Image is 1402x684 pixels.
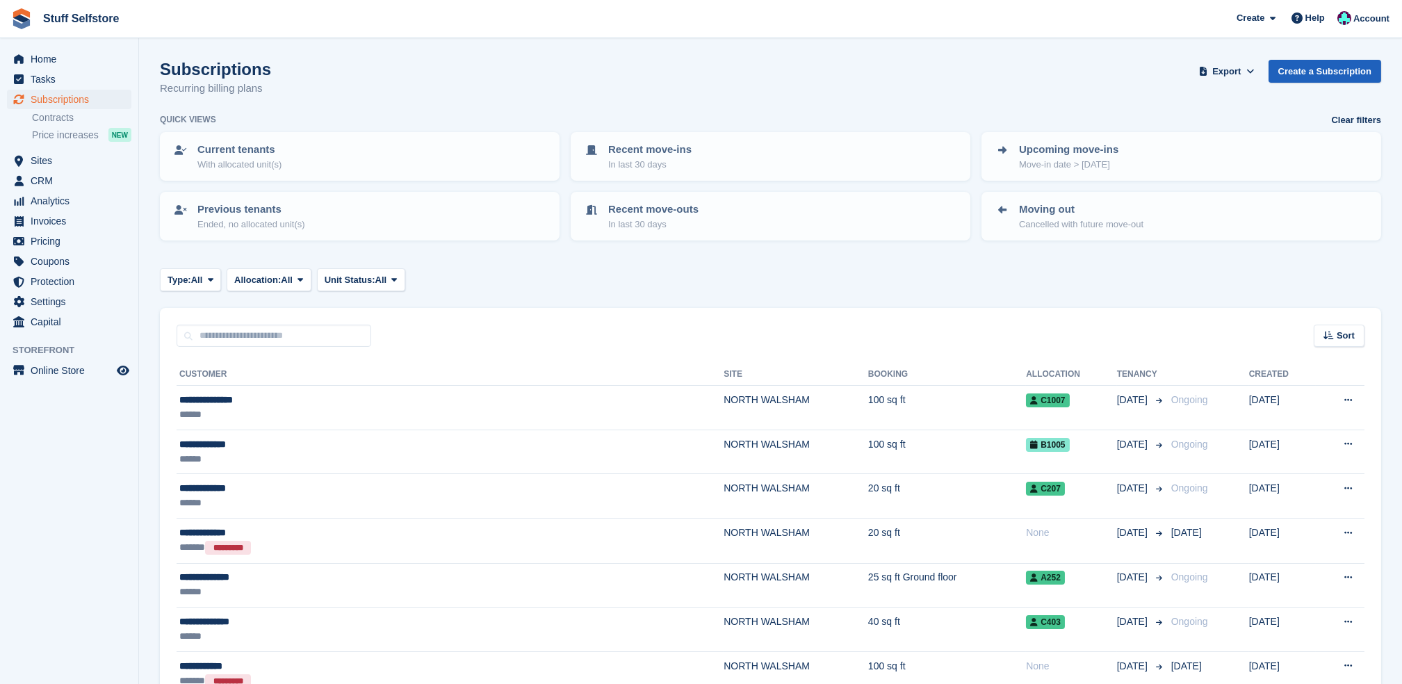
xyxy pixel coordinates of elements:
[108,128,131,142] div: NEW
[325,273,375,287] span: Unit Status:
[724,563,868,608] td: NORTH WALSHAM
[160,113,216,126] h6: Quick views
[724,608,868,652] td: NORTH WALSHAM
[868,563,1026,608] td: 25 sq ft Ground floor
[31,211,114,231] span: Invoices
[31,90,114,109] span: Subscriptions
[1026,482,1065,496] span: C207
[31,70,114,89] span: Tasks
[7,191,131,211] a: menu
[1196,60,1257,83] button: Export
[32,111,131,124] a: Contracts
[1331,113,1381,127] a: Clear filters
[31,312,114,332] span: Capital
[1117,481,1150,496] span: [DATE]
[31,191,114,211] span: Analytics
[1019,202,1143,218] p: Moving out
[1305,11,1325,25] span: Help
[160,60,271,79] h1: Subscriptions
[1171,616,1208,627] span: Ongoing
[197,202,305,218] p: Previous tenants
[1171,482,1208,494] span: Ongoing
[7,211,131,231] a: menu
[161,133,558,179] a: Current tenants With allocated unit(s)
[31,231,114,251] span: Pricing
[1117,437,1150,452] span: [DATE]
[868,608,1026,652] td: 40 sq ft
[1117,364,1166,386] th: Tenancy
[1117,526,1150,540] span: [DATE]
[572,133,969,179] a: Recent move-ins In last 30 days
[234,273,281,287] span: Allocation:
[1249,518,1316,563] td: [DATE]
[724,518,868,563] td: NORTH WALSHAM
[868,474,1026,519] td: 20 sq ft
[168,273,191,287] span: Type:
[1117,614,1150,629] span: [DATE]
[32,127,131,142] a: Price increases NEW
[1026,571,1065,585] span: A252
[1026,393,1069,407] span: C1007
[868,364,1026,386] th: Booking
[724,430,868,474] td: NORTH WALSHAM
[1249,430,1316,474] td: [DATE]
[7,312,131,332] a: menu
[31,171,114,190] span: CRM
[31,292,114,311] span: Settings
[724,364,868,386] th: Site
[608,202,699,218] p: Recent move-outs
[7,252,131,271] a: menu
[724,386,868,430] td: NORTH WALSHAM
[31,252,114,271] span: Coupons
[608,218,699,231] p: In last 30 days
[724,474,868,519] td: NORTH WALSHAM
[1117,570,1150,585] span: [DATE]
[13,343,138,357] span: Storefront
[31,49,114,69] span: Home
[1337,11,1351,25] img: Simon Gardner
[115,362,131,379] a: Preview store
[1249,386,1316,430] td: [DATE]
[7,231,131,251] a: menu
[608,158,692,172] p: In last 30 days
[38,7,124,30] a: Stuff Selfstore
[1171,571,1208,583] span: Ongoing
[32,129,99,142] span: Price increases
[868,430,1026,474] td: 100 sq ft
[1249,474,1316,519] td: [DATE]
[1117,393,1150,407] span: [DATE]
[1249,364,1316,386] th: Created
[1026,526,1117,540] div: None
[1353,12,1389,26] span: Account
[281,273,293,287] span: All
[160,268,221,291] button: Type: All
[1171,439,1208,450] span: Ongoing
[1212,65,1241,79] span: Export
[31,272,114,291] span: Protection
[197,158,282,172] p: With allocated unit(s)
[191,273,203,287] span: All
[868,386,1026,430] td: 100 sq ft
[197,218,305,231] p: Ended, no allocated unit(s)
[31,361,114,380] span: Online Store
[11,8,32,29] img: stora-icon-8386f47178a22dfd0bd8f6a31ec36ba5ce8667c1dd55bd0f319d3a0aa187defe.svg
[197,142,282,158] p: Current tenants
[1026,615,1065,629] span: C403
[375,273,387,287] span: All
[1171,660,1202,671] span: [DATE]
[608,142,692,158] p: Recent move-ins
[572,193,969,239] a: Recent move-outs In last 30 days
[868,518,1026,563] td: 20 sq ft
[1171,394,1208,405] span: Ongoing
[1249,563,1316,608] td: [DATE]
[1026,438,1069,452] span: B1005
[1249,608,1316,652] td: [DATE]
[7,70,131,89] a: menu
[1026,659,1117,674] div: None
[7,272,131,291] a: menu
[1019,142,1118,158] p: Upcoming move-ins
[317,268,405,291] button: Unit Status: All
[1269,60,1381,83] a: Create a Subscription
[7,90,131,109] a: menu
[983,193,1380,239] a: Moving out Cancelled with future move-out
